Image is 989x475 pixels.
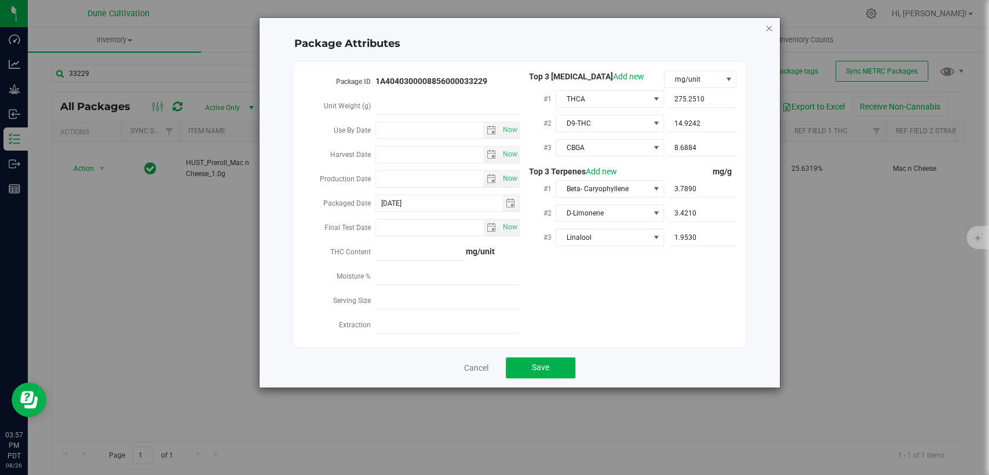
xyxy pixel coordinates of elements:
[323,193,375,214] label: Packaged Date
[500,171,519,187] span: select
[501,122,520,138] span: Set Current date
[543,137,556,158] label: #3
[765,21,773,35] button: Close modal
[613,72,644,81] a: Add new
[339,315,375,335] label: Extraction
[483,147,500,163] span: select
[669,115,736,131] input: 14.9242
[669,91,736,107] input: 275.2510
[543,178,556,199] label: #1
[334,120,375,141] label: Use By Date
[543,89,556,109] label: #1
[483,220,500,236] span: select
[320,169,375,189] label: Production Date
[669,140,736,156] input: 8.6884
[556,115,649,131] span: D9-THC
[669,229,736,246] input: 1.9530
[324,217,375,238] label: Final Test Date
[506,357,575,378] button: Save
[294,36,745,52] h4: Package Attributes
[586,167,617,176] a: Add new
[501,219,520,236] span: Set Current date
[520,167,617,176] span: Top 3 Terpenes
[483,171,500,187] span: select
[500,220,519,236] span: select
[464,362,488,374] a: Cancel
[713,167,736,176] span: mg/g
[665,71,721,87] span: mg/unit
[324,96,375,116] label: Unit Weight (g)
[333,290,375,311] label: Serving Size
[465,247,494,256] strong: mg/unit
[520,72,644,81] span: Top 3 [MEDICAL_DATA]
[556,91,649,107] span: THCA
[669,181,736,197] input: 3.7890
[543,113,556,134] label: #2
[556,205,649,221] span: D-Limonene
[556,140,649,156] span: CBGA
[330,242,375,262] label: THC Content
[502,195,519,211] span: select
[556,229,649,246] span: Linalool
[501,146,520,163] span: Set Current date
[330,144,375,165] label: Harvest Date
[483,122,500,138] span: select
[556,181,649,197] span: Beta- Caryophyllene
[500,147,519,163] span: select
[12,382,46,417] iframe: Resource center
[336,78,371,86] strong: Package ID
[532,363,549,372] span: Save
[543,203,556,224] label: #2
[337,266,375,287] label: Moisture %
[501,170,520,187] span: Set Current date
[375,76,487,86] strong: 1A4040300008856000033229
[500,122,519,138] span: select
[669,205,736,221] input: 3.4210
[543,227,556,248] label: #3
